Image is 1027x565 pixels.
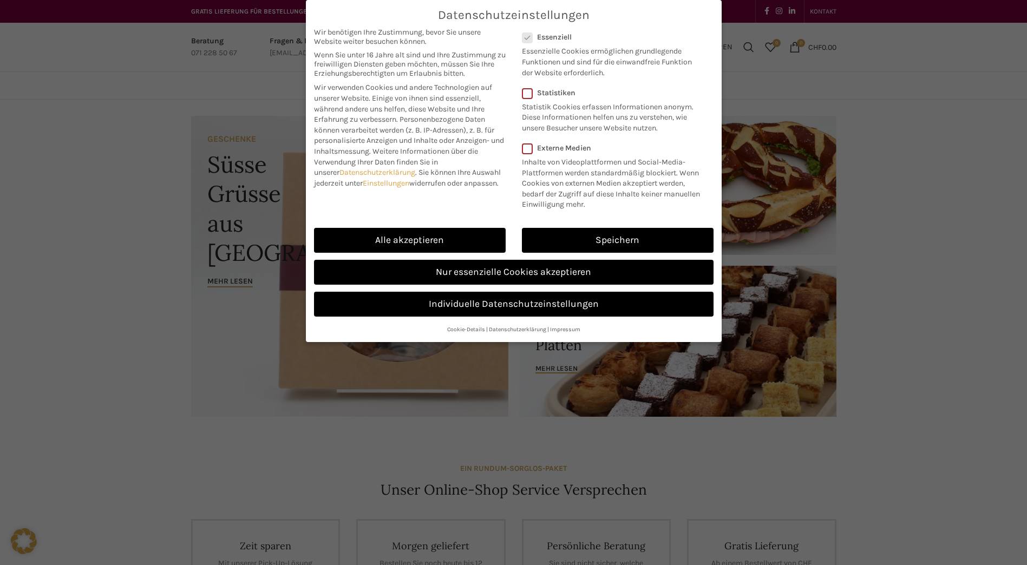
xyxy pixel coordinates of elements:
a: Cookie-Details [447,326,485,333]
a: Impressum [550,326,580,333]
label: Externe Medien [522,143,707,153]
a: Individuelle Datenschutzeinstellungen [314,292,714,317]
a: Speichern [522,228,714,253]
a: Alle akzeptieren [314,228,506,253]
a: Datenschutzerklärung [339,168,415,177]
span: Datenschutzeinstellungen [438,8,590,22]
a: Nur essenzielle Cookies akzeptieren [314,260,714,285]
span: Weitere Informationen über die Verwendung Ihrer Daten finden Sie in unserer . [314,147,478,177]
p: Inhalte von Videoplattformen und Social-Media-Plattformen werden standardmäßig blockiert. Wenn Co... [522,153,707,210]
span: Wir verwenden Cookies und andere Technologien auf unserer Website. Einige von ihnen sind essenzie... [314,83,492,124]
p: Statistik Cookies erfassen Informationen anonym. Diese Informationen helfen uns zu verstehen, wie... [522,97,699,134]
p: Essenzielle Cookies ermöglichen grundlegende Funktionen und sind für die einwandfreie Funktion de... [522,42,699,78]
span: Wenn Sie unter 16 Jahre alt sind und Ihre Zustimmung zu freiwilligen Diensten geben möchten, müss... [314,50,506,78]
label: Statistiken [522,88,699,97]
a: Einstellungen [363,179,409,188]
a: Datenschutzerklärung [489,326,546,333]
span: Wir benötigen Ihre Zustimmung, bevor Sie unsere Website weiter besuchen können. [314,28,506,46]
span: Sie können Ihre Auswahl jederzeit unter widerrufen oder anpassen. [314,168,501,188]
span: Personenbezogene Daten können verarbeitet werden (z. B. IP-Adressen), z. B. für personalisierte A... [314,115,504,156]
label: Essenziell [522,32,699,42]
